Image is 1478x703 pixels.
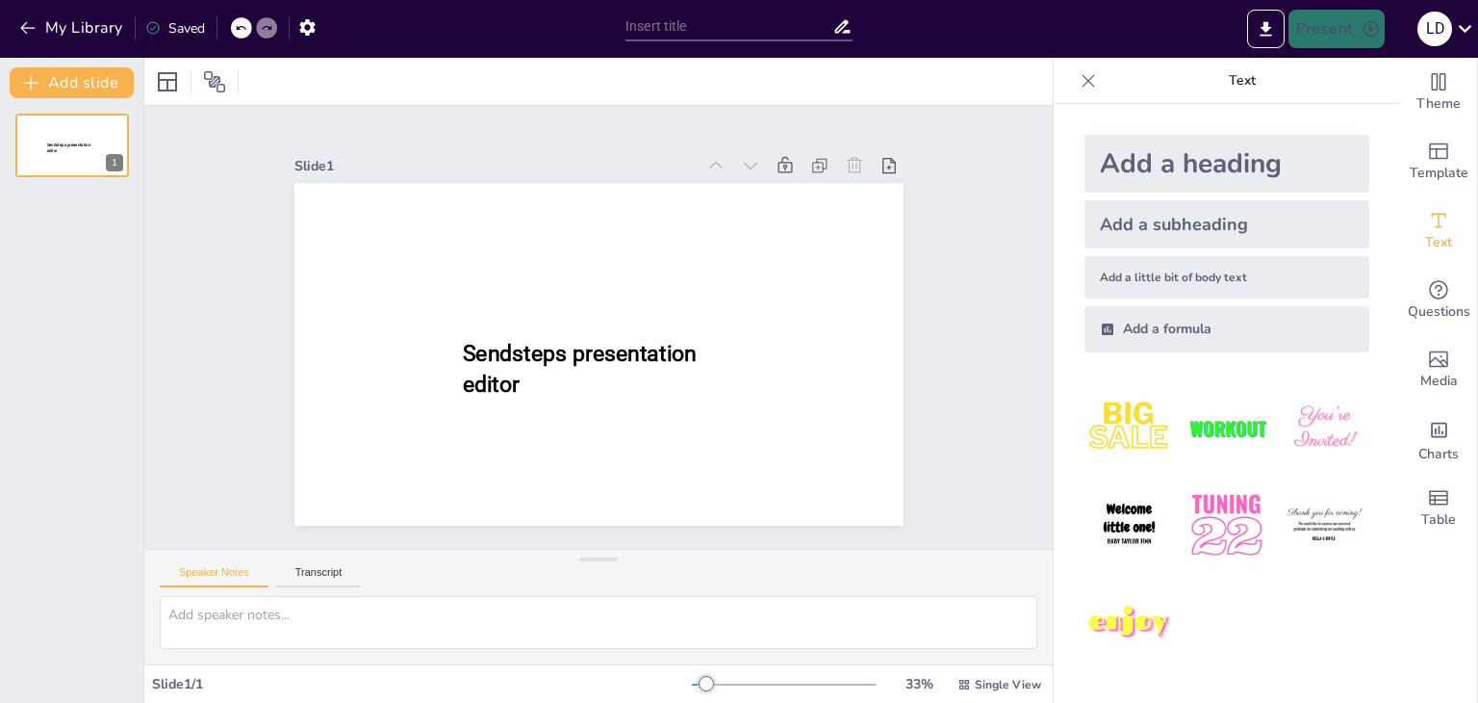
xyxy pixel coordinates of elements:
div: Add a table [1400,474,1477,543]
button: My Library [14,13,131,43]
span: Questions [1408,301,1470,323]
button: Speaker Notes [160,566,268,587]
button: Transcript [276,566,362,587]
span: Text [1425,232,1452,253]
button: Export to PowerPoint [1247,10,1285,48]
img: 1.jpeg [1084,383,1174,473]
div: Slide 1 [294,157,696,175]
div: Get real-time input from your audience [1400,266,1477,335]
div: Slide 1 / 1 [152,675,692,693]
p: Text [1104,58,1381,104]
button: Present [1288,10,1385,48]
div: Add charts and graphs [1400,404,1477,474]
div: 33 % [896,675,942,693]
span: Template [1410,163,1468,184]
span: Media [1420,371,1458,392]
div: Layout [152,66,183,97]
div: Add images, graphics, shapes or video [1400,335,1477,404]
img: 7.jpeg [1084,579,1174,668]
span: Position [203,70,226,93]
span: Single View [975,677,1041,692]
div: L D [1417,12,1452,46]
span: Sendsteps presentation editor [47,143,90,153]
div: Change the overall theme [1400,58,1477,127]
div: 1 [106,154,123,171]
img: 6.jpeg [1280,481,1369,570]
div: Add a heading [1084,135,1369,193]
div: 1 [15,114,129,177]
div: Add a formula [1084,306,1369,352]
span: Theme [1416,93,1461,115]
div: Add a subheading [1084,200,1369,248]
div: Saved [145,19,205,38]
img: 2.jpeg [1182,383,1271,473]
div: Add ready made slides [1400,127,1477,196]
span: Charts [1418,444,1459,465]
img: 4.jpeg [1084,481,1174,570]
div: Add text boxes [1400,196,1477,266]
span: Table [1421,509,1456,531]
div: Add a little bit of body text [1084,256,1369,299]
input: Insert title [625,13,832,40]
span: Sendsteps presentation editor [462,340,696,397]
img: 3.jpeg [1280,383,1369,473]
button: L D [1417,10,1452,48]
img: 5.jpeg [1182,481,1271,570]
button: Add slide [10,67,134,98]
